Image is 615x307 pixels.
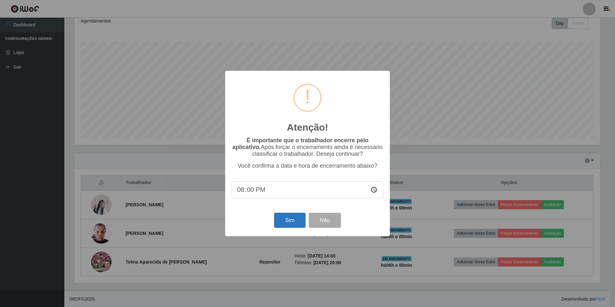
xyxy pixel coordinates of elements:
[232,163,383,169] p: Você confirma a data e hora de encerramento abaixo?
[274,213,305,228] button: Sim
[232,137,383,157] p: Após forçar o encerramento ainda é necessário classificar o trabalhador. Deseja continuar?
[287,122,328,133] h2: Atenção!
[232,137,368,150] b: É importante que o trabalhador encerre pelo aplicativo.
[309,213,341,228] button: Não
